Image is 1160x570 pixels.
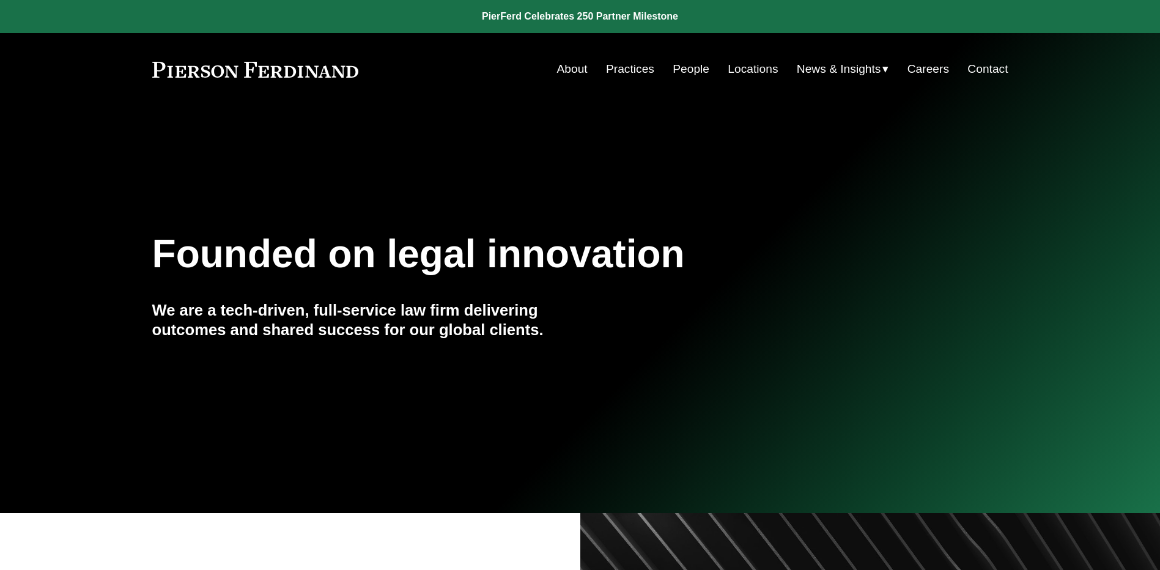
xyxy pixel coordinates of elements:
span: News & Insights [797,59,881,80]
a: Careers [907,57,949,81]
a: Locations [728,57,778,81]
a: Contact [967,57,1008,81]
a: About [557,57,588,81]
a: Practices [606,57,654,81]
a: folder dropdown [797,57,889,81]
h4: We are a tech-driven, full-service law firm delivering outcomes and shared success for our global... [152,300,580,340]
h1: Founded on legal innovation [152,232,866,276]
a: People [673,57,709,81]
